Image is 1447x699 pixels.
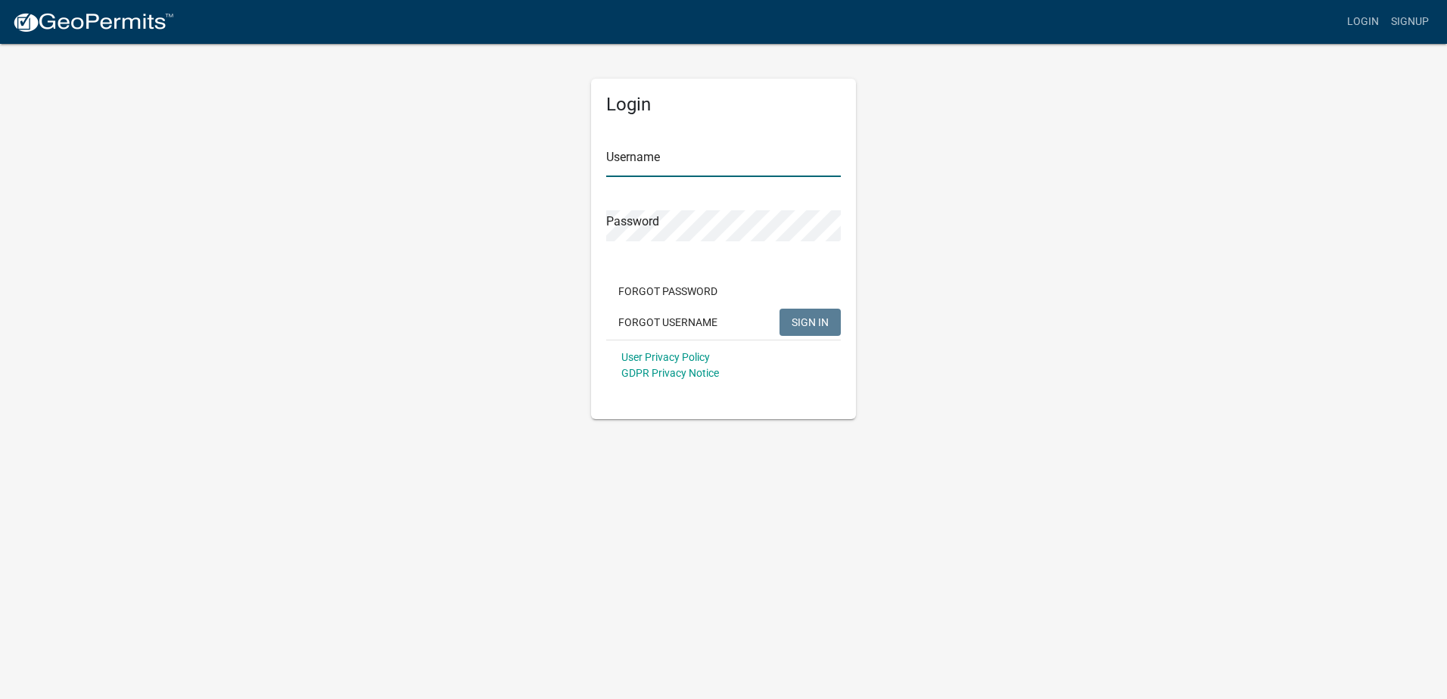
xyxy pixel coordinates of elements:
span: SIGN IN [792,315,829,328]
a: GDPR Privacy Notice [621,367,719,379]
a: User Privacy Policy [621,351,710,363]
a: Login [1341,8,1385,36]
button: Forgot Password [606,278,730,305]
button: Forgot Username [606,309,730,336]
a: Signup [1385,8,1435,36]
button: SIGN IN [780,309,841,336]
h5: Login [606,94,841,116]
